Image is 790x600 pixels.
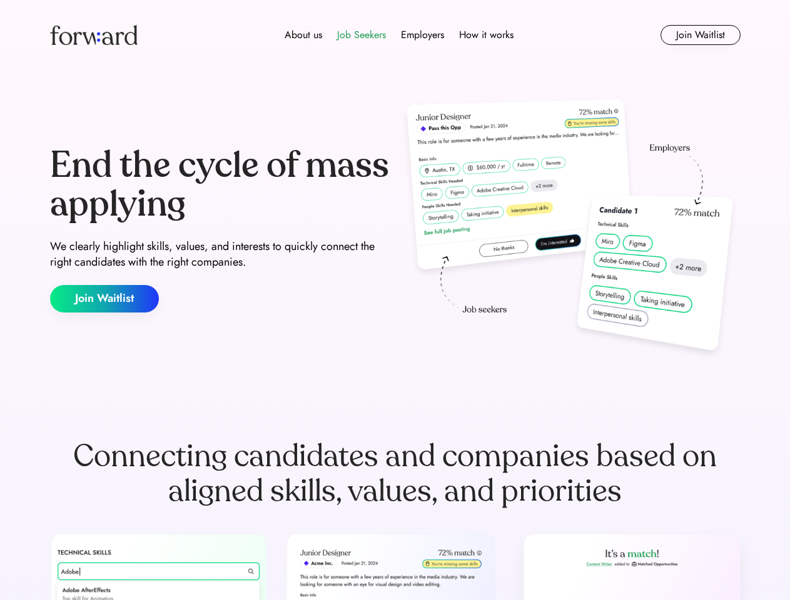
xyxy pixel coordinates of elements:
[401,27,444,42] div: Employers
[50,25,138,45] img: Forward logo
[661,25,741,45] button: Join Waitlist
[459,27,514,42] div: How it works
[337,27,386,42] div: Job Seekers
[285,27,322,42] div: About us
[50,439,741,509] div: Connecting candidates and companies based on aligned skills, values, and priorities
[50,285,159,312] button: Join Waitlist
[400,95,741,364] img: hero-image.png
[50,146,390,223] div: End the cycle of mass applying
[50,239,390,270] div: We clearly highlight skills, values, and interests to quickly connect the right candidates with t...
